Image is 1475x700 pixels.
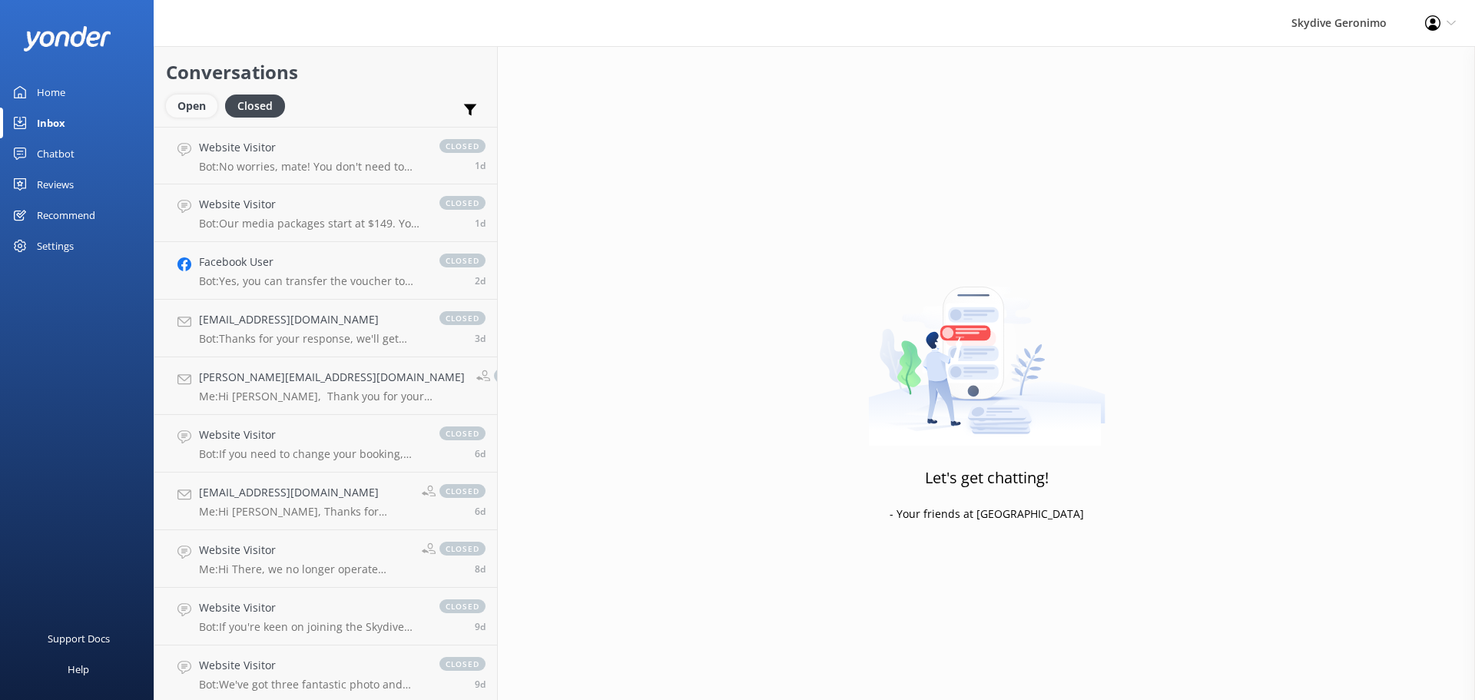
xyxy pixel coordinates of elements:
[199,311,424,328] h4: [EMAIL_ADDRESS][DOMAIN_NAME]
[199,254,424,270] h4: Facebook User
[199,369,465,386] h4: [PERSON_NAME][EMAIL_ADDRESS][DOMAIN_NAME]
[37,200,95,231] div: Recommend
[475,678,486,691] span: Oct 04 2025 03:54pm (UTC +08:00) Australia/Perth
[439,426,486,440] span: closed
[23,26,111,51] img: yonder-white-logo.png
[37,231,74,261] div: Settings
[475,620,486,633] span: Oct 04 2025 06:52pm (UTC +08:00) Australia/Perth
[199,657,424,674] h4: Website Visitor
[199,599,424,616] h4: Website Visitor
[890,506,1084,523] p: - Your friends at [GEOGRAPHIC_DATA]
[199,332,424,346] p: Bot: Thanks for your response, we'll get back to you as soon as we can during opening hours.
[154,415,497,473] a: Website VisitorBot:If you need to change your booking, please call [PHONE_NUMBER] or email [EMAIL...
[868,254,1105,446] img: artwork of a man stealing a conversation from at giant smartphone
[925,466,1049,490] h3: Let's get chatting!
[199,426,424,443] h4: Website Visitor
[199,447,424,461] p: Bot: If you need to change your booking, please call [PHONE_NUMBER] or email [EMAIL_ADDRESS][DOMA...
[166,58,486,87] h2: Conversations
[166,95,217,118] div: Open
[154,184,497,242] a: Website VisitorBot:Our media packages start at $149. You can add a photo and video package during...
[154,357,497,415] a: [PERSON_NAME][EMAIL_ADDRESS][DOMAIN_NAME]Me:Hi [PERSON_NAME], Thank you for your enquiry, Yes, we...
[48,623,110,654] div: Support Docs
[494,369,540,383] span: closed
[439,657,486,671] span: closed
[475,562,486,576] span: Oct 06 2025 09:58am (UTC +08:00) Australia/Perth
[199,620,424,634] p: Bot: If you're keen on joining the Skydive Geronimo team, shoot your cover letter and resume over...
[199,196,424,213] h4: Website Visitor
[37,108,65,138] div: Inbox
[199,678,424,692] p: Bot: We've got three fantastic photo and video packages to capture your skydive adventure: - **Ha...
[37,77,65,108] div: Home
[199,390,465,403] p: Me: Hi [PERSON_NAME], Thank you for your enquiry, Yes, we can help you transfer the voucher detai...
[475,447,486,460] span: Oct 08 2025 02:47pm (UTC +08:00) Australia/Perth
[154,242,497,300] a: Facebook UserBot:Yes, you can transfer the voucher to someone else. Please email [EMAIL_ADDRESS][...
[199,505,410,519] p: Me: Hi [PERSON_NAME], Thanks for reaching out! At this stage the forecast is looking a bit cloudy...
[199,274,424,288] p: Bot: Yes, you can transfer the voucher to someone else. Please email [EMAIL_ADDRESS][DOMAIN_NAME]...
[154,530,497,588] a: Website VisitorMe:Hi There, we no longer operate anymore in [GEOGRAPHIC_DATA]; we operate over on...
[199,139,424,156] h4: Website Visitor
[199,160,424,174] p: Bot: No worries, mate! You don't need to bring your passport or any ID for your skydive with us. ...
[439,484,486,498] span: closed
[154,127,497,184] a: Website VisitorBot:No worries, mate! You don't need to bring your passport or any ID for your sky...
[154,473,497,530] a: [EMAIL_ADDRESS][DOMAIN_NAME]Me:Hi [PERSON_NAME], Thanks for reaching out! At this stage the forec...
[225,97,293,114] a: Closed
[439,254,486,267] span: closed
[166,97,225,114] a: Open
[439,139,486,153] span: closed
[199,217,424,231] p: Bot: Our media packages start at $149. You can add a photo and video package during the online bo...
[475,274,486,287] span: Oct 11 2025 05:43pm (UTC +08:00) Australia/Perth
[439,599,486,613] span: closed
[199,484,410,501] h4: [EMAIL_ADDRESS][DOMAIN_NAME]
[439,196,486,210] span: closed
[225,95,285,118] div: Closed
[439,542,486,556] span: closed
[475,505,486,518] span: Oct 08 2025 10:46am (UTC +08:00) Australia/Perth
[475,159,486,172] span: Oct 13 2025 01:14pm (UTC +08:00) Australia/Perth
[475,332,486,345] span: Oct 10 2025 05:08pm (UTC +08:00) Australia/Perth
[37,169,74,200] div: Reviews
[199,562,410,576] p: Me: Hi There, we no longer operate anymore in [GEOGRAPHIC_DATA]; we operate over on [GEOGRAPHIC_D...
[475,217,486,230] span: Oct 13 2025 12:58pm (UTC +08:00) Australia/Perth
[199,542,410,559] h4: Website Visitor
[37,138,75,169] div: Chatbot
[439,311,486,325] span: closed
[154,588,497,645] a: Website VisitorBot:If you're keen on joining the Skydive Geronimo team, shoot your cover letter a...
[154,300,497,357] a: [EMAIL_ADDRESS][DOMAIN_NAME]Bot:Thanks for your response, we'll get back to you as soon as we can...
[68,654,89,685] div: Help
